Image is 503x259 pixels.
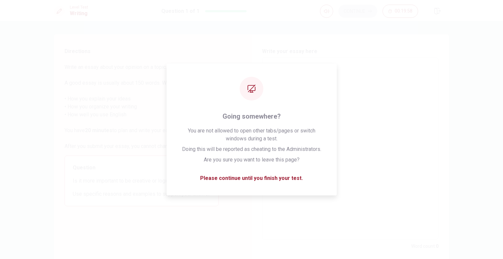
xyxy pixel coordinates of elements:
[395,9,412,14] span: 00:19:58
[85,127,112,133] strong: 20 minutes
[70,5,88,10] span: Level Test
[411,242,438,250] h6: Word count :
[70,10,88,17] h1: Writing
[262,47,438,55] h6: Write your essay here
[383,5,418,18] button: 00:19:58
[73,177,210,185] span: Is it more important to be creative or logical?
[161,7,199,15] h1: Question 1 of 1
[65,47,219,55] span: Directions
[73,190,210,198] span: Use specific reasons and examples to support your answer.
[436,244,438,249] strong: 0
[65,63,219,150] span: Write an essay about your opinion on a topic. A good essay is usually about 150 words. We will ch...
[73,164,210,172] span: Question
